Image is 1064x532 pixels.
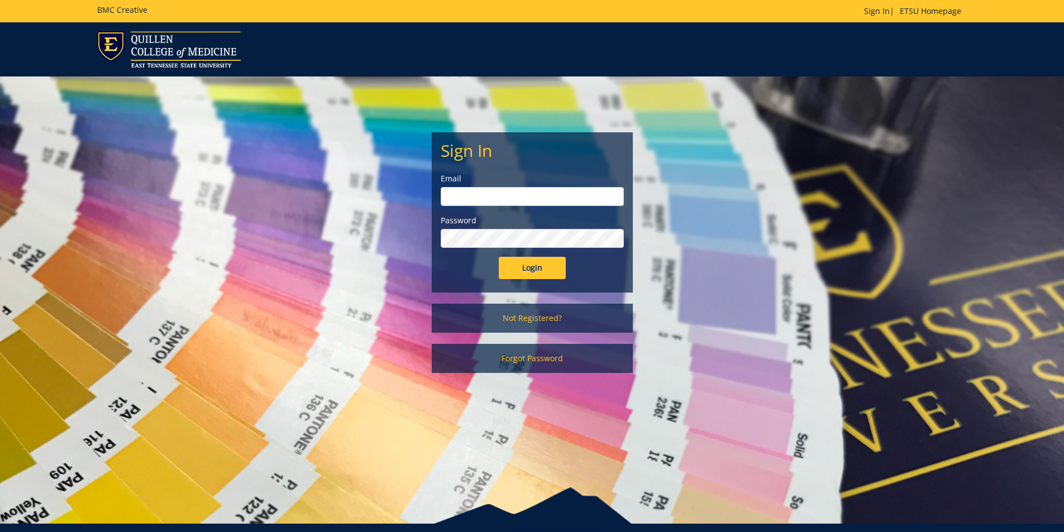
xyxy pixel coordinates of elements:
[864,6,890,16] a: Sign In
[432,304,633,333] a: Not Registered?
[432,344,633,373] a: Forgot Password
[864,6,967,17] p: |
[441,173,624,184] label: Email
[97,31,241,68] img: ETSU logo
[97,6,147,14] h5: BMC Creative
[441,215,624,226] label: Password
[499,257,566,279] input: Login
[441,141,624,160] h2: Sign In
[894,6,967,16] a: ETSU Homepage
